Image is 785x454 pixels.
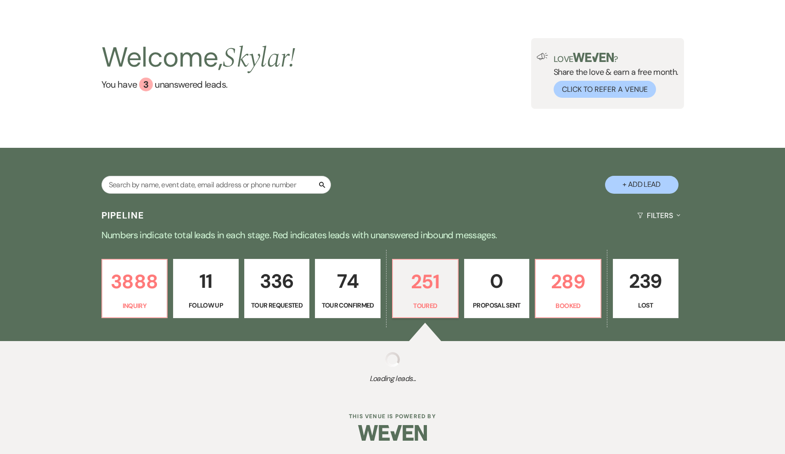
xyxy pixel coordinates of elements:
p: Follow Up [179,300,233,310]
p: Toured [398,301,452,311]
p: 251 [398,266,452,297]
a: 3888Inquiry [101,259,168,319]
h3: Pipeline [101,209,145,222]
p: 3888 [108,266,162,297]
p: Booked [541,301,595,311]
input: Search by name, event date, email address or phone number [101,176,331,194]
a: 0Proposal Sent [464,259,530,319]
a: 11Follow Up [173,259,239,319]
button: Filters [634,203,684,228]
p: Tour Requested [250,300,304,310]
p: 239 [619,266,673,297]
div: Share the love & earn a free month. [548,53,678,98]
a: 336Tour Requested [244,259,310,319]
span: Skylar ! [223,37,295,79]
p: 11 [179,266,233,297]
button: Click to Refer a Venue [554,81,656,98]
a: You have 3 unanswered leads. [101,78,295,91]
p: Tour Confirmed [321,300,375,310]
p: 289 [541,266,595,297]
p: Inquiry [108,301,162,311]
p: Proposal Sent [470,300,524,310]
img: loud-speaker-illustration.svg [537,53,548,60]
img: loading spinner [385,352,400,367]
span: Loading leads... [39,373,746,384]
img: weven-logo-green.svg [573,53,614,62]
p: Lost [619,300,673,310]
p: 74 [321,266,375,297]
a: 239Lost [613,259,678,319]
p: 336 [250,266,304,297]
button: + Add Lead [605,176,678,194]
p: 0 [470,266,524,297]
img: Weven Logo [358,417,427,449]
h2: Welcome, [101,38,295,78]
a: 74Tour Confirmed [315,259,381,319]
p: Numbers indicate total leads in each stage. Red indicates leads with unanswered inbound messages. [62,228,723,242]
a: 251Toured [392,259,459,319]
div: 3 [139,78,153,91]
a: 289Booked [535,259,601,319]
p: Love ? [554,53,678,63]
